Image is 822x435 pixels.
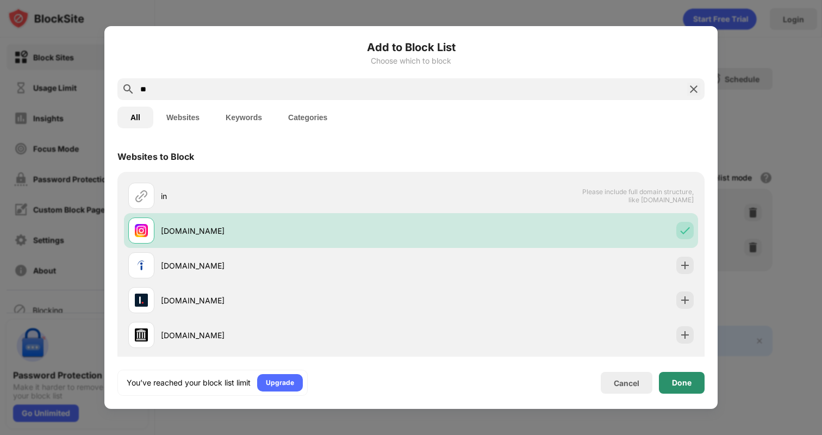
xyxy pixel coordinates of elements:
[117,39,705,55] h6: Add to Block List
[117,151,194,162] div: Websites to Block
[266,377,294,388] div: Upgrade
[127,377,251,388] div: You’ve reached your block list limit
[161,295,411,306] div: [DOMAIN_NAME]
[153,107,213,128] button: Websites
[614,378,639,388] div: Cancel
[135,224,148,237] img: favicons
[135,328,148,341] img: favicons
[122,83,135,96] img: search.svg
[135,259,148,272] img: favicons
[161,330,411,341] div: [DOMAIN_NAME]
[582,188,694,204] span: Please include full domain structure, like [DOMAIN_NAME]
[135,189,148,202] img: url.svg
[117,57,705,65] div: Choose which to block
[687,83,700,96] img: search-close
[213,107,275,128] button: Keywords
[161,190,411,202] div: in
[161,225,411,237] div: [DOMAIN_NAME]
[117,107,153,128] button: All
[275,107,340,128] button: Categories
[161,260,411,271] div: [DOMAIN_NAME]
[672,378,692,387] div: Done
[135,294,148,307] img: favicons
